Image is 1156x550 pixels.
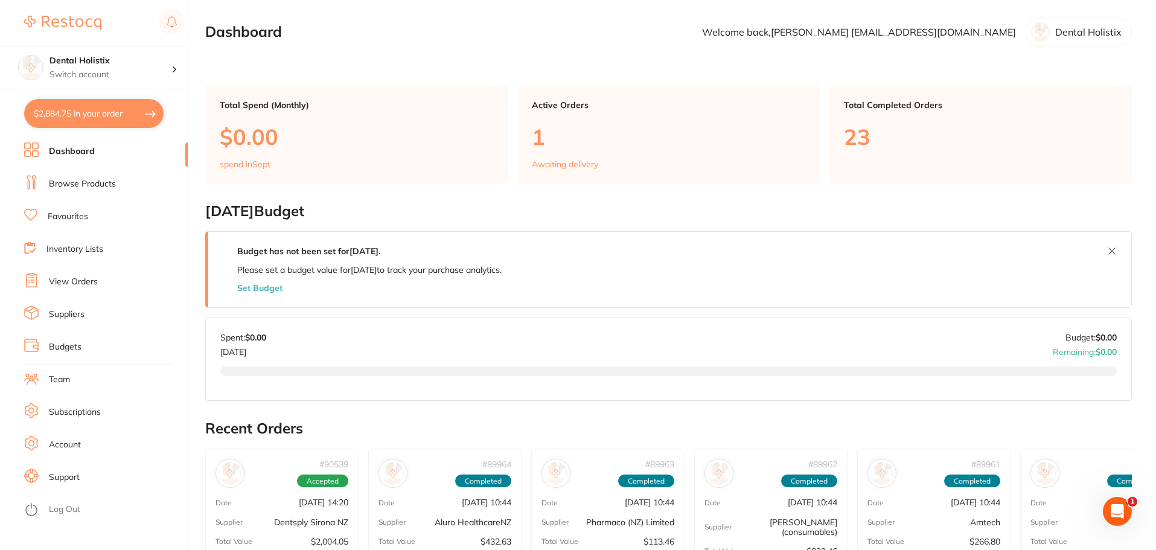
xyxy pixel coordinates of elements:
p: Supplier [541,518,569,526]
p: Supplier [216,518,243,526]
a: Total Spend (Monthly)$0.00spend inSept [205,86,508,184]
p: Total Value [1030,537,1067,546]
p: $2,004.05 [311,537,348,546]
p: # 89962 [808,459,837,469]
button: Log Out [24,500,184,520]
span: Completed [618,475,674,488]
p: 1 [532,124,805,149]
button: $2,884.75 in your order [24,99,164,128]
p: Awaiting delivery [532,159,598,169]
h2: Recent Orders [205,420,1132,437]
p: # 89964 [482,459,511,469]
img: Dentsply Sirona NZ [219,462,241,485]
p: 23 [844,124,1117,149]
a: Subscriptions [49,406,101,418]
p: spend in Sept [220,159,270,169]
p: Supplier [867,518,895,526]
a: Dashboard [49,145,95,158]
p: Dental Holistix [1055,27,1122,37]
a: Log Out [49,504,80,516]
img: Henry Schein Halas (consumables) [707,462,730,485]
strong: Budget has not been set for [DATE] . [237,246,380,257]
p: Aluro HealthcareNZ [435,517,511,527]
p: $432.63 [481,537,511,546]
p: Date [1030,499,1047,507]
span: Completed [455,475,511,488]
p: $113.46 [643,537,674,546]
p: Supplier [378,518,406,526]
a: Total Completed Orders23 [829,86,1132,184]
img: Oraltec [1033,462,1056,485]
p: Total Value [216,537,252,546]
p: # 89963 [645,459,674,469]
iframe: Intercom live chat [1103,497,1132,526]
a: Account [49,439,81,451]
img: Restocq Logo [24,16,101,30]
span: 1 [1128,497,1137,507]
a: Active Orders1Awaiting delivery [517,86,820,184]
a: Support [49,472,80,484]
p: # 89961 [971,459,1000,469]
p: Total Value [541,537,578,546]
a: Browse Products [49,178,116,190]
p: Total Value [378,537,415,546]
a: Suppliers [49,309,85,321]
p: Total Value [867,537,904,546]
a: Restocq Logo [24,9,101,37]
p: Date [541,499,558,507]
p: Date [704,499,721,507]
p: Please set a budget value for [DATE] to track your purchase analytics. [237,265,502,275]
p: [DATE] 10:44 [951,497,1000,507]
p: Supplier [1030,518,1058,526]
a: Inventory Lists [46,243,103,255]
a: Budgets [49,341,81,353]
p: [DATE] 10:44 [462,497,511,507]
h2: [DATE] Budget [205,203,1132,220]
p: Active Orders [532,100,805,110]
p: [DATE] 10:44 [625,497,674,507]
h2: Dashboard [205,24,282,40]
p: Date [216,499,232,507]
span: Completed [944,475,1000,488]
span: Completed [781,475,837,488]
img: Amtech [870,462,893,485]
p: Dentsply Sirona NZ [274,517,348,527]
p: Switch account [49,69,171,81]
p: [DATE] 14:20 [299,497,348,507]
button: Set Budget [237,283,283,293]
p: # 90539 [319,459,348,469]
p: Welcome back, [PERSON_NAME] [EMAIL_ADDRESS][DOMAIN_NAME] [702,27,1016,37]
p: Date [867,499,884,507]
p: Date [378,499,395,507]
p: Remaining: [1053,342,1117,357]
img: Dental Holistix [19,56,43,80]
strong: $0.00 [1096,347,1117,357]
img: Aluro HealthcareNZ [382,462,404,485]
strong: $0.00 [1096,332,1117,343]
strong: $0.00 [245,332,266,343]
p: Amtech [970,517,1000,527]
p: [DATE] [220,342,266,357]
h4: Dental Holistix [49,55,171,67]
img: Pharmaco (NZ) Limited [544,462,567,485]
a: View Orders [49,276,98,288]
p: Total Completed Orders [844,100,1117,110]
p: $266.80 [969,537,1000,546]
p: Total Spend (Monthly) [220,100,493,110]
p: Supplier [704,523,732,531]
p: $0.00 [220,124,493,149]
p: [PERSON_NAME] (consumables) [732,517,837,537]
a: Favourites [48,211,88,223]
p: Pharmaco (NZ) Limited [586,517,674,527]
p: Budget: [1065,333,1117,342]
a: Team [49,374,70,386]
p: [DATE] 10:44 [788,497,837,507]
p: Spent: [220,333,266,342]
span: Accepted [297,475,348,488]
